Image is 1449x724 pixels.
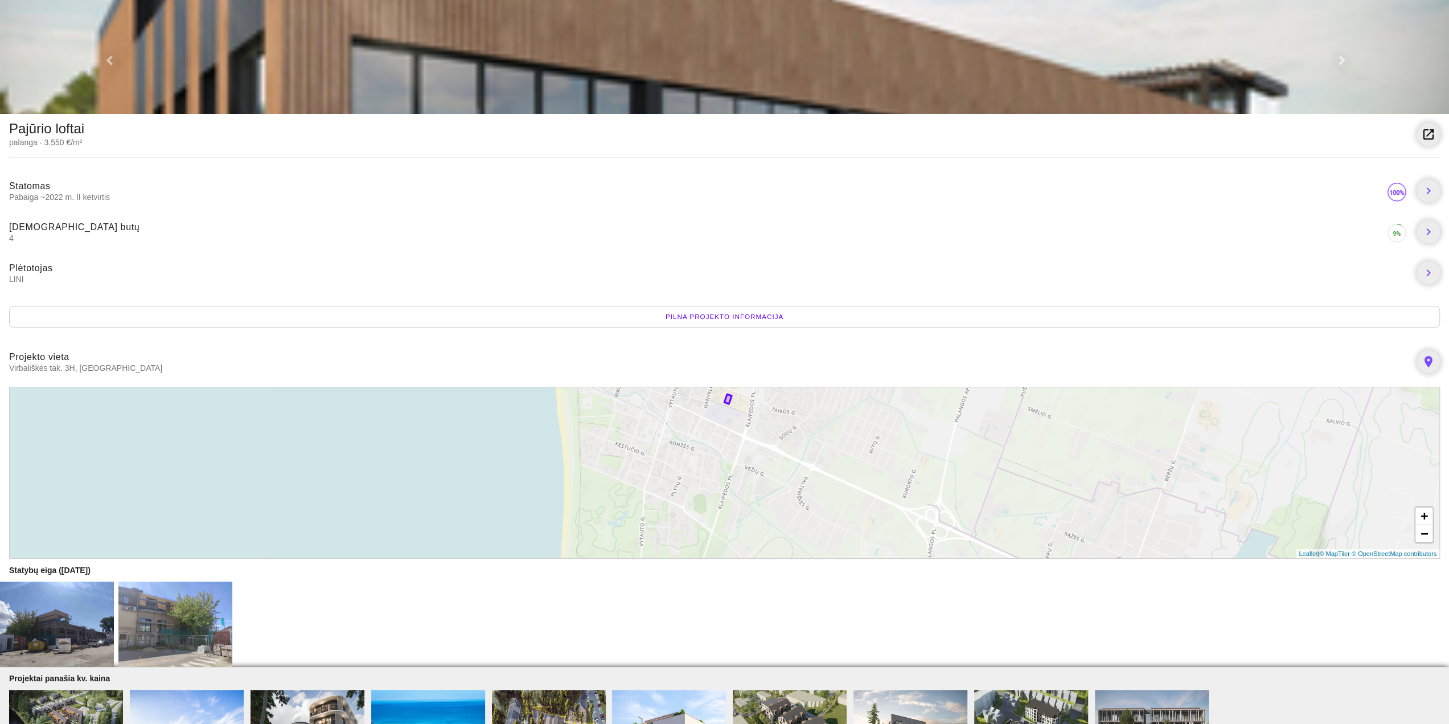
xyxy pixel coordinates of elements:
div: Pajūrio loftai [9,123,84,134]
a: place [1417,350,1440,373]
a: © OpenStreetMap contributors [1352,550,1436,557]
i: chevron_right [1422,225,1435,239]
div: | [1296,549,1439,559]
i: chevron_right [1422,184,1435,198]
span: Plėtotojas [9,263,53,273]
div: palanga · 3.550 €/m² [9,137,84,148]
a: chevron_right [1417,220,1440,243]
a: chevron_right [1417,179,1440,202]
a: Zoom out [1415,525,1432,542]
a: Leaflet [1299,550,1317,557]
span: Projekto vieta [9,352,69,362]
img: Ql3yiV4bvD.jpeg [118,582,232,667]
a: © MapTiler [1319,550,1350,557]
span: Virbališkės tak. 3H, [GEOGRAPHIC_DATA] [9,363,1408,373]
i: place [1422,355,1435,369]
span: 4 [9,233,1385,243]
img: 100 [1385,181,1408,203]
span: LINI [9,274,1408,284]
span: [DEMOGRAPHIC_DATA] butų [9,222,139,232]
i: chevron_right [1422,266,1435,280]
img: 9 [1385,222,1408,244]
span: Statomas [9,181,51,191]
span: Pabaiga ~2022 m. II ketvirtis [9,192,1385,202]
a: launch [1417,123,1440,146]
a: chevron_right [1417,261,1440,284]
div: Pilna projekto informacija [9,306,1440,328]
a: Zoom in [1415,508,1432,525]
i: launch [1422,128,1435,141]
